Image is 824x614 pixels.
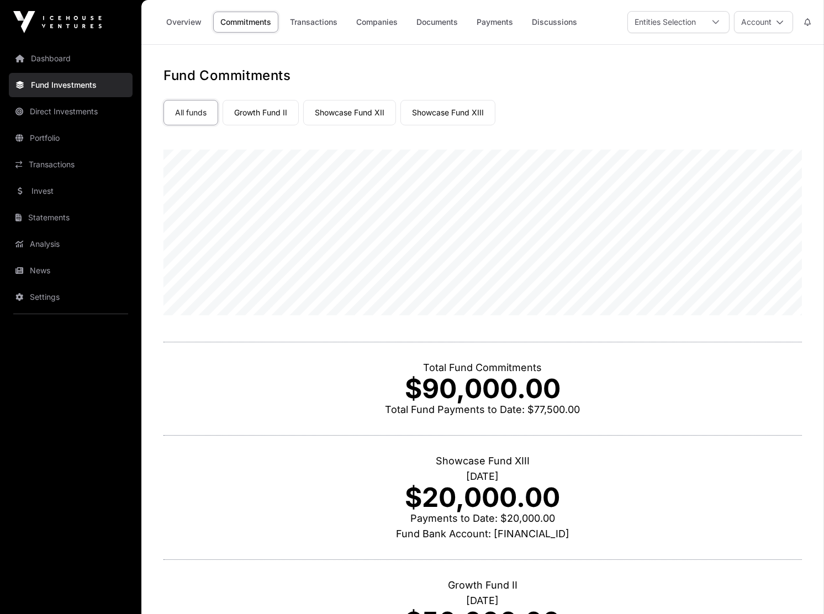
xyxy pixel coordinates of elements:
[163,360,802,375] p: Total Fund Commitments
[9,179,133,203] a: Invest
[163,469,802,484] p: [DATE]
[628,12,702,33] div: Entities Selection
[9,46,133,71] a: Dashboard
[163,375,802,402] p: $90,000.00
[469,12,520,33] a: Payments
[163,100,218,125] a: All funds
[163,578,802,593] p: Growth Fund II
[303,100,396,125] a: Showcase Fund XII
[349,12,405,33] a: Companies
[734,11,793,33] button: Account
[9,258,133,283] a: News
[163,526,802,542] p: Fund Bank Account: [FINANCIAL_ID]
[400,100,495,125] a: Showcase Fund XIII
[9,99,133,124] a: Direct Investments
[213,12,278,33] a: Commitments
[163,511,802,526] p: Payments to Date: $20,000.00
[525,12,584,33] a: Discussions
[163,484,802,511] p: $20,000.00
[159,12,209,33] a: Overview
[163,453,802,469] p: Showcase Fund XIII
[9,73,133,97] a: Fund Investments
[9,232,133,256] a: Analysis
[409,12,465,33] a: Documents
[283,12,345,33] a: Transactions
[769,561,824,614] iframe: Chat Widget
[9,285,133,309] a: Settings
[223,100,299,125] a: Growth Fund II
[163,67,802,84] h1: Fund Commitments
[13,11,102,33] img: Icehouse Ventures Logo
[163,402,802,417] p: Total Fund Payments to Date: $77,500.00
[163,593,802,608] p: [DATE]
[9,205,133,230] a: Statements
[9,152,133,177] a: Transactions
[9,126,133,150] a: Portfolio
